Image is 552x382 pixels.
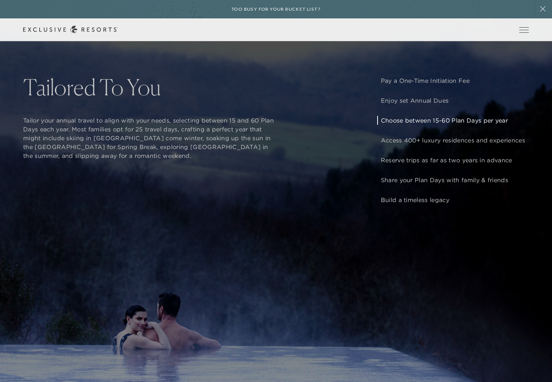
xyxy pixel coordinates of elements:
h2: Tailored To You [23,76,276,98]
p: Choose between 15-60 Plan Days per year [381,116,525,125]
p: Share your Plan Days with family & friends [381,176,525,184]
p: Build a timeless legacy [381,195,525,204]
p: Access 400+ luxury residences and experiences [381,136,525,145]
p: Tailor your annual travel to align with your needs, selecting between 15 and 60 Plan Days each ye... [23,116,276,160]
h6: Too busy for your bucket list? [231,6,321,13]
p: Reserve trips as far as two years in advance [381,156,525,165]
button: Open navigation [519,27,529,32]
p: Enjoy set Annual Dues [381,96,525,105]
p: Pay a One-Time Initiation Fee [381,76,525,85]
